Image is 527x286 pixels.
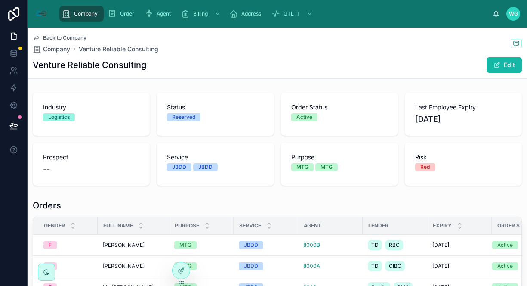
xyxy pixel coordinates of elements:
[179,241,191,249] div: MTG
[303,263,320,270] a: 8000A
[497,262,513,270] div: Active
[371,242,379,249] span: TD
[368,222,388,229] span: Lender
[33,199,61,211] h1: Orders
[432,263,487,270] a: [DATE]
[120,10,134,17] span: Order
[59,6,104,22] a: Company
[432,263,449,270] span: [DATE]
[291,153,388,162] span: Purpose
[103,242,145,249] span: [PERSON_NAME]
[43,163,50,175] span: --
[174,241,228,249] a: MTG
[244,241,258,249] div: JBDD
[43,103,139,112] span: Industry
[239,262,293,270] a: JBDD
[175,222,199,229] span: Purpose
[79,45,158,53] a: Venture Reliable Consulting
[487,57,522,73] button: Edit
[415,113,512,125] span: [DATE]
[368,238,422,252] a: TDRBC
[172,113,195,121] div: Reserved
[48,113,70,121] div: Logistics
[284,10,300,17] span: GTL IT
[239,222,261,229] span: Service
[105,6,140,22] a: Order
[303,242,357,249] a: 8000B
[193,10,208,17] span: Billing
[34,7,48,21] img: App logo
[103,242,164,249] a: [PERSON_NAME]
[432,242,487,249] a: [DATE]
[509,10,518,17] span: WG
[433,222,452,229] span: Expiry
[167,153,263,162] span: Service
[43,153,139,162] span: Prospect
[296,113,312,121] div: Active
[244,262,258,270] div: JBDD
[389,242,400,249] span: RBC
[368,259,422,273] a: TDCIBC
[415,153,512,162] span: Risk
[415,103,512,112] span: Last Employee Expiry
[103,263,164,270] a: [PERSON_NAME]
[303,263,357,270] a: 8000A
[303,242,320,249] a: 8000B
[33,34,86,41] a: Back to Company
[43,262,92,270] a: F
[389,263,401,270] span: CIBC
[371,263,379,270] span: TD
[33,45,70,53] a: Company
[239,241,293,249] a: JBDD
[198,163,213,171] div: JBDD
[49,262,52,270] div: F
[269,6,317,22] a: GTL IT
[420,163,430,171] div: Red
[43,241,92,249] a: F
[497,241,513,249] div: Active
[296,163,308,171] div: MTG
[432,242,449,249] span: [DATE]
[291,103,388,112] span: Order Status
[142,6,177,22] a: Agent
[43,34,86,41] span: Back to Company
[43,45,70,53] span: Company
[44,222,65,229] span: Gender
[174,262,228,270] a: MTG
[167,103,263,112] span: Status
[172,163,186,171] div: JBDD
[55,4,493,23] div: scrollable content
[179,6,225,22] a: Billing
[304,222,321,229] span: Agent
[227,6,267,22] a: Address
[241,10,261,17] span: Address
[103,222,133,229] span: Full Name
[33,59,146,71] h1: Venture Reliable Consulting
[49,241,52,249] div: F
[321,163,333,171] div: MTG
[157,10,171,17] span: Agent
[103,263,145,270] span: [PERSON_NAME]
[74,10,98,17] span: Company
